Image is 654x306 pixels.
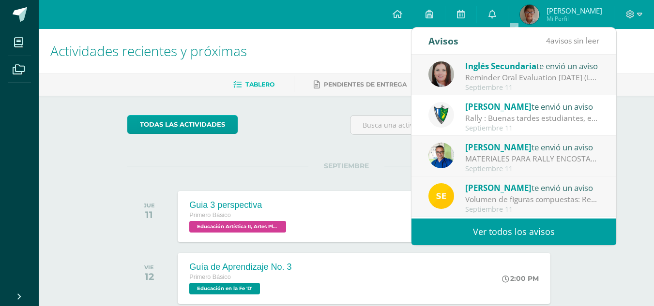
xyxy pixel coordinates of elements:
span: Actividades recientes y próximas [50,42,247,60]
div: JUE [144,202,155,209]
span: SEPTIEMBRE [308,161,384,170]
span: [PERSON_NAME] [465,142,532,153]
div: Septiembre 11 [465,124,600,132]
div: Guía de Aprendizaje No. 3 [189,262,291,272]
div: 11 [144,209,155,220]
span: Mi Perfil [547,15,602,23]
span: Educación Artística II, Artes Plásticas 'D' [189,221,286,233]
div: Volumen de figuras compuestas: Realiza los siguientes ejercicios en tu cuaderno. Debes encontrar ... [465,194,600,205]
div: Septiembre 11 [465,205,600,214]
span: [PERSON_NAME] [465,182,532,193]
span: Primero Básico [189,212,230,219]
img: 64dcc7b25693806399db2fba3b98ee94.png [520,5,539,24]
div: Reminder Oral Evaluation Sept 19th (L3 Miss Mary): Hi guys! I remind you to work on your project ... [465,72,600,83]
div: VIE [144,264,154,271]
div: 12 [144,271,154,282]
span: Primero Básico [189,274,230,280]
div: Septiembre 11 [465,165,600,173]
span: avisos sin leer [546,35,599,46]
span: Inglés Secundaria [465,60,536,72]
img: 9f174a157161b4ddbe12118a61fed988.png [428,102,454,128]
a: Pendientes de entrega [314,77,407,92]
span: [PERSON_NAME] [465,101,532,112]
div: te envió un aviso [465,100,600,113]
div: Guia 3 perspectiva [189,200,289,210]
div: te envió un aviso [465,59,600,72]
img: 692ded2a22070436d299c26f70cfa591.png [428,143,454,168]
div: 2:00 PM [502,274,539,283]
div: Avisos [428,28,458,54]
div: te envió un aviso [465,181,600,194]
img: 8af0450cf43d44e38c4a1497329761f3.png [428,61,454,87]
a: todas las Actividades [127,115,238,134]
span: Educación en la Fe 'D' [189,283,260,294]
span: Tablero [245,81,274,88]
a: Tablero [233,77,274,92]
img: 03c2987289e60ca238394da5f82a525a.png [428,183,454,209]
div: Septiembre 11 [465,84,600,92]
a: Ver todos los avisos [411,219,616,245]
span: 4 [546,35,550,46]
div: te envió un aviso [465,141,600,153]
span: Pendientes de entrega [324,81,407,88]
div: Rally : Buenas tardes estudiantes, es un gusto saludarlos. Por este medio se informa que los jóve... [465,113,600,124]
span: [PERSON_NAME] [547,6,602,15]
div: MATERIALES PARA RALLY ENCOSTALADOS: Buena tardes estimados padres de familia y alumnos, según ind... [465,153,600,164]
input: Busca una actividad próxima aquí... [350,116,565,134]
